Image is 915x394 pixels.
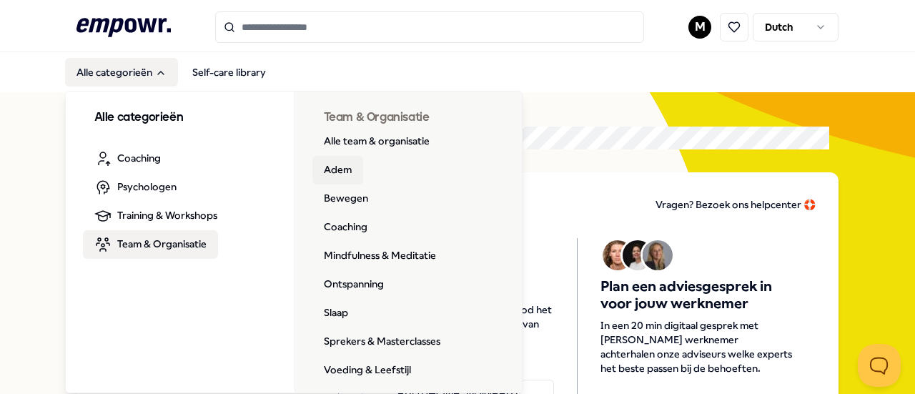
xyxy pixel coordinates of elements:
[312,184,380,213] a: Bewegen
[65,58,178,87] button: Alle categorieën
[623,240,653,270] img: Avatar
[312,299,360,327] a: Slaap
[83,173,188,202] a: Psychologen
[117,150,161,166] span: Coaching
[181,58,277,87] a: Self-care library
[312,156,363,184] a: Adem
[600,278,793,312] span: Plan een adviesgesprek in voor jouw werknemer
[117,236,207,252] span: Team & Organisatie
[656,199,816,210] span: Vragen? Bezoek ons helpcenter 🛟
[312,127,441,156] a: Alle team & organisatie
[83,144,172,173] a: Coaching
[600,318,793,375] span: In een 20 min digitaal gesprek met [PERSON_NAME] werknemer achterhalen onze adviseurs welke exper...
[656,195,816,215] a: Vragen? Bezoek ons helpcenter 🛟
[312,356,422,385] a: Voeding & Leefstijl
[215,11,644,43] input: Search for products, categories or subcategories
[858,344,901,387] iframe: Help Scout Beacon - Open
[83,202,229,230] a: Training & Workshops
[83,230,218,259] a: Team & Organisatie
[643,240,673,270] img: Avatar
[312,270,395,299] a: Ontspanning
[117,207,217,223] span: Training & Workshops
[312,327,452,356] a: Sprekers & Masterclasses
[312,213,379,242] a: Coaching
[66,92,523,394] div: Alle categorieën
[603,240,633,270] img: Avatar
[65,58,277,87] nav: Main
[688,16,711,39] button: M
[94,109,266,127] h3: Alle categorieën
[324,109,495,127] h3: Team & Organisatie
[312,242,447,270] a: Mindfulness & Meditatie
[117,179,177,194] span: Psychologen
